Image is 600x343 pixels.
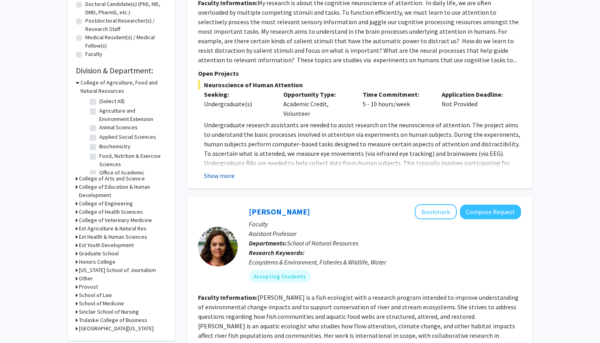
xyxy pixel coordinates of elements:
[79,216,152,224] h3: College of Veterinary Medicine
[442,90,509,99] p: Application Deadline:
[79,208,143,216] h3: College of Health Sciences
[99,142,131,151] label: Biochemistry
[99,107,165,123] label: Agriculture and Environment Extension
[277,90,357,118] div: Academic Credit, Volunteer
[249,270,311,283] mat-chip: Accepting Students
[357,90,436,118] div: 5 - 10 hours/week
[204,120,521,196] p: Undergraduate research assistants are needed to assist research on the neuroscience of attention....
[85,17,167,33] label: Postdoctoral Researcher(s) / Research Staff
[249,257,521,267] div: Ecosystems & Environment, Fisheries & Wildlife, Water
[204,90,271,99] p: Seeking:
[79,324,154,333] h3: [GEOGRAPHIC_DATA][US_STATE]
[79,233,147,241] h3: Ext Health & Human Sciences
[85,33,167,50] label: Medical Resident(s) / Medical Fellow(s)
[363,90,430,99] p: Time Commitment:
[99,169,165,185] label: Office of Academic Programs
[198,293,258,301] b: Faculty Information:
[79,241,134,249] h3: Ext Youth Development
[79,283,98,291] h3: Provost
[198,69,521,78] p: Open Projects
[79,299,124,308] h3: School of Medicine
[198,80,521,90] span: Neuroscience of Human Attention
[79,258,115,266] h3: Honors College
[249,249,305,257] b: Research Keywords:
[283,90,351,99] p: Opportunity Type:
[249,229,521,238] p: Assistant Professor
[436,90,515,118] div: Not Provided
[99,97,125,105] label: (Select All)
[415,204,457,219] button: Add Allison Pease to Bookmarks
[79,174,145,183] h3: College of Arts and Science
[76,66,167,75] h2: Division & Department:
[79,199,133,208] h3: College of Engineering
[79,224,146,233] h3: Ext Agriculture & Natural Res
[81,79,167,95] h3: College of Agriculture, Food and Natural Resources
[287,239,358,247] span: School of Natural Resources
[79,183,167,199] h3: College of Education & Human Development
[249,219,521,229] p: Faculty
[79,316,147,324] h3: Trulaske College of Business
[249,239,287,247] b: Departments:
[204,99,271,109] div: Undergraduate(s)
[79,291,112,299] h3: School of Law
[204,171,235,180] button: Show more
[79,308,139,316] h3: Sinclair School of Nursing
[79,266,156,274] h3: [US_STATE] School of Journalism
[85,50,102,58] label: Faculty
[99,123,138,132] label: Animal Sciences
[460,205,521,219] button: Compose Request to Allison Pease
[79,274,93,283] h3: Other
[99,152,165,169] label: Food, Nutrition & Exercise Sciences
[6,307,34,337] iframe: Chat
[249,207,310,217] a: [PERSON_NAME]
[79,249,119,258] h3: Graduate School
[99,133,156,141] label: Applied Social Sciences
